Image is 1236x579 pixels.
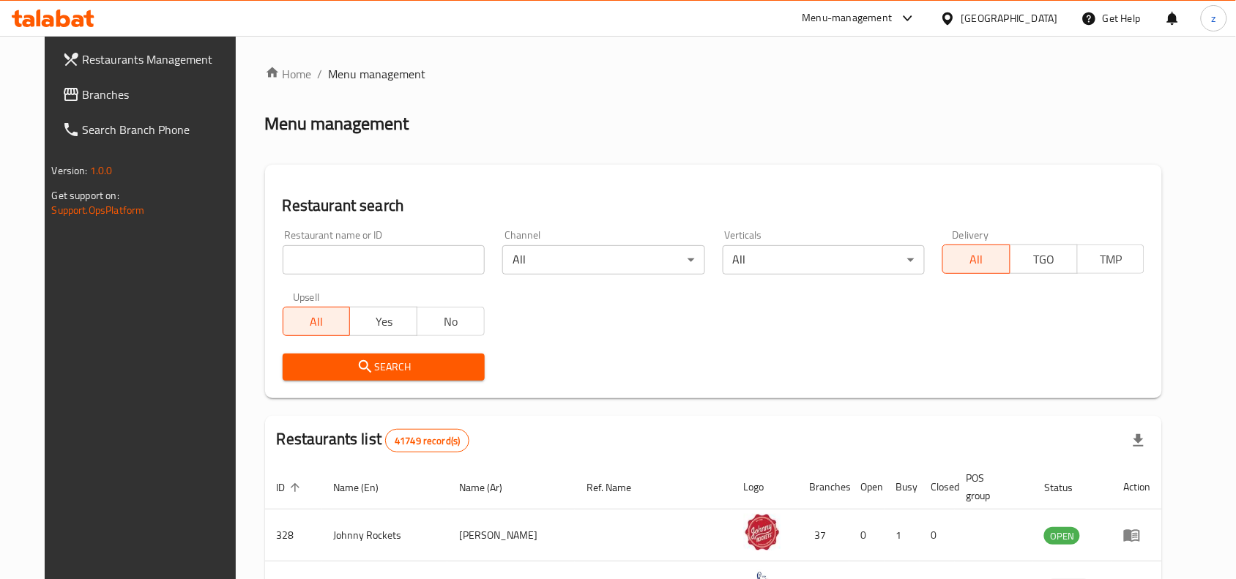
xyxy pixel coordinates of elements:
[803,10,893,27] div: Menu-management
[961,10,1058,26] div: [GEOGRAPHIC_DATA]
[798,465,849,509] th: Branches
[949,249,1005,270] span: All
[277,479,305,496] span: ID
[1016,249,1072,270] span: TGO
[293,292,320,302] label: Upsell
[265,112,409,135] h2: Menu management
[1044,528,1080,545] span: OPEN
[502,245,704,274] div: All
[52,201,145,220] a: Support.OpsPlatform
[289,311,345,332] span: All
[283,354,485,381] button: Search
[459,479,521,496] span: Name (Ar)
[423,311,479,332] span: No
[83,86,239,103] span: Branches
[732,465,798,509] th: Logo
[349,307,417,336] button: Yes
[83,121,239,138] span: Search Branch Phone
[322,509,448,561] td: Johnny Rockets
[51,112,251,147] a: Search Branch Phone
[52,161,88,180] span: Version:
[51,77,251,112] a: Branches
[1123,526,1150,544] div: Menu
[798,509,849,561] td: 37
[334,479,398,496] span: Name (En)
[283,195,1145,217] h2: Restaurant search
[1212,10,1216,26] span: z
[953,230,989,240] label: Delivery
[385,429,469,452] div: Total records count
[920,465,955,509] th: Closed
[283,245,485,274] input: Search for restaurant name or ID..
[1077,244,1145,274] button: TMP
[967,469,1016,504] span: POS group
[920,509,955,561] td: 0
[849,509,885,561] td: 0
[417,307,485,336] button: No
[942,244,1010,274] button: All
[265,509,322,561] td: 328
[265,65,1163,83] nav: breadcrumb
[318,65,323,83] li: /
[51,42,251,77] a: Restaurants Management
[277,428,470,452] h2: Restaurants list
[1044,527,1080,545] div: OPEN
[849,465,885,509] th: Open
[283,307,351,336] button: All
[52,186,119,205] span: Get support on:
[723,245,925,274] div: All
[294,358,473,376] span: Search
[1044,479,1092,496] span: Status
[265,65,312,83] a: Home
[1112,465,1162,509] th: Action
[329,65,426,83] span: Menu management
[1121,423,1156,458] div: Export file
[386,434,469,448] span: 41749 record(s)
[587,479,650,496] span: Ref. Name
[1010,244,1078,274] button: TGO
[744,514,781,550] img: Johnny Rockets
[885,509,920,561] td: 1
[83,51,239,68] span: Restaurants Management
[885,465,920,509] th: Busy
[356,311,412,332] span: Yes
[1084,249,1139,270] span: TMP
[90,161,113,180] span: 1.0.0
[447,509,575,561] td: [PERSON_NAME]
